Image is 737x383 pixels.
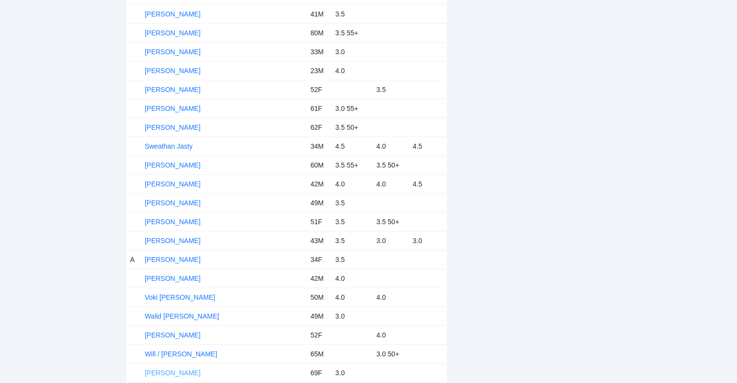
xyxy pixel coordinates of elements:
[145,199,201,207] a: [PERSON_NAME]
[145,10,201,18] a: [PERSON_NAME]
[307,174,331,193] td: 42M
[145,142,193,150] a: Sweathan Jasty
[331,193,373,212] td: 3.5
[145,369,201,377] a: [PERSON_NAME]
[331,269,373,288] td: 4.0
[145,180,201,188] a: [PERSON_NAME]
[145,161,201,169] a: [PERSON_NAME]
[307,306,331,325] td: 49M
[145,237,201,245] a: [PERSON_NAME]
[145,331,201,339] a: [PERSON_NAME]
[307,288,331,306] td: 50M
[373,174,409,193] td: 4.0
[373,137,409,155] td: 4.0
[307,231,331,250] td: 43M
[373,325,409,344] td: 4.0
[145,350,217,358] a: Will / [PERSON_NAME]
[331,42,373,61] td: 3.0
[307,155,331,174] td: 60M
[307,269,331,288] td: 42M
[307,193,331,212] td: 49M
[331,250,373,269] td: 3.5
[307,99,331,118] td: 61F
[331,306,373,325] td: 3.0
[307,250,331,269] td: 34F
[331,23,373,42] td: 3.5 55+
[307,212,331,231] td: 51F
[331,231,373,250] td: 3.5
[307,42,331,61] td: 33M
[331,288,373,306] td: 4.0
[331,99,373,118] td: 3.0 55+
[307,23,331,42] td: 80M
[307,344,331,363] td: 65M
[307,4,331,23] td: 41M
[331,212,373,231] td: 3.5
[331,61,373,80] td: 4.0
[145,123,201,131] a: [PERSON_NAME]
[307,325,331,344] td: 52F
[307,363,331,382] td: 69F
[126,250,141,269] td: A
[331,155,373,174] td: 3.5 55+
[145,48,201,56] a: [PERSON_NAME]
[331,118,373,137] td: 3.5 50+
[331,363,373,382] td: 3.0
[373,212,409,231] td: 3.5 50+
[145,312,220,320] a: Walid [PERSON_NAME]
[145,86,201,93] a: [PERSON_NAME]
[373,80,409,99] td: 3.5
[145,275,201,282] a: [PERSON_NAME]
[307,118,331,137] td: 62F
[145,29,201,37] a: [PERSON_NAME]
[145,218,201,226] a: [PERSON_NAME]
[145,105,201,112] a: [PERSON_NAME]
[373,288,409,306] td: 4.0
[145,67,201,75] a: [PERSON_NAME]
[331,174,373,193] td: 4.0
[145,256,201,263] a: [PERSON_NAME]
[307,80,331,99] td: 52F
[145,293,216,301] a: Voki [PERSON_NAME]
[331,137,373,155] td: 4.5
[307,137,331,155] td: 34M
[331,4,373,23] td: 3.5
[409,137,447,155] td: 4.5
[373,155,409,174] td: 3.5 50+
[307,61,331,80] td: 23M
[409,174,447,193] td: 4.5
[373,344,409,363] td: 3.0 50+
[373,231,409,250] td: 3.0
[409,231,447,250] td: 3.0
